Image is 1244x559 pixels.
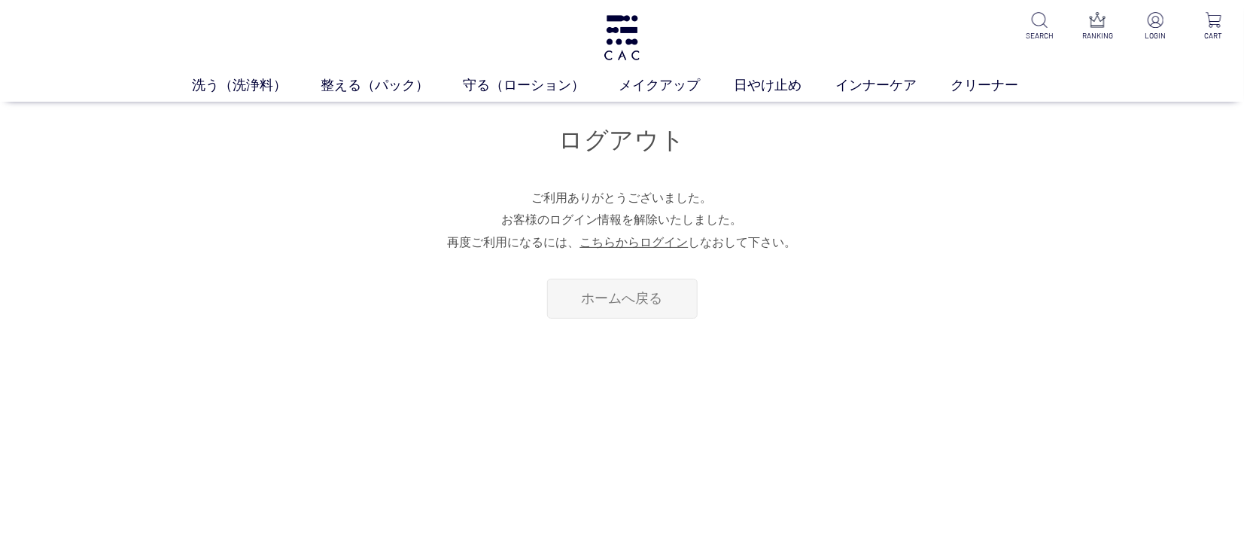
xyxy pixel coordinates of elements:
[734,75,835,96] a: 日やけ止め
[1079,30,1116,41] p: RANKING
[547,279,698,319] a: ホームへ戻る
[1021,12,1058,41] a: SEARCH
[321,75,463,96] a: 整える（パック）
[463,75,619,96] a: 守る（ローション）
[192,75,321,96] a: 洗う（洗浄料）
[246,187,999,253] p: ご利用ありがとうございました。 お客様のログイン情報を解除いたしました。 再度ご利用になるには、 しなおして下さい。
[1195,30,1232,41] p: CART
[580,236,689,249] a: こちらからログイン
[835,75,950,96] a: インナーケア
[619,75,734,96] a: メイクアップ
[1079,12,1116,41] a: RANKING
[950,75,1052,96] a: クリーナー
[602,15,642,60] img: logo
[1021,30,1058,41] p: SEARCH
[1195,12,1232,41] a: CART
[1137,30,1174,41] p: LOGIN
[1137,12,1174,41] a: LOGIN
[246,124,999,157] h1: ログアウト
